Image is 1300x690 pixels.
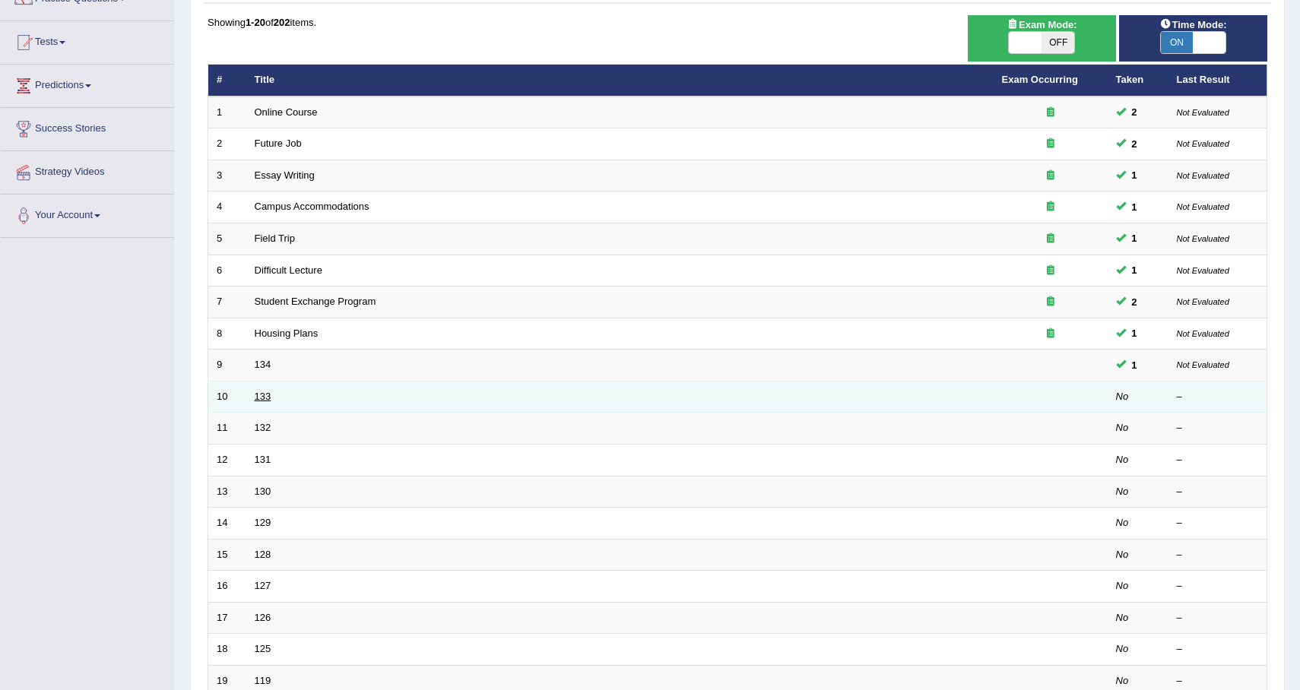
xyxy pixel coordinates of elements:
[255,264,322,276] a: Difficult Lecture
[255,612,271,623] a: 126
[208,634,246,666] td: 18
[246,65,994,97] th: Title
[1,21,174,59] a: Tests
[208,381,246,413] td: 10
[1177,579,1259,593] div: –
[1116,486,1129,497] em: No
[255,391,271,402] a: 133
[1126,167,1143,183] span: You can still take this question
[1161,32,1194,53] span: ON
[1116,391,1129,402] em: No
[208,413,246,445] td: 11
[1177,611,1259,625] div: –
[255,106,318,118] a: Online Course
[255,675,271,686] a: 119
[1177,548,1259,562] div: –
[968,15,1116,62] div: Show exams occurring in exams
[208,223,246,255] td: 5
[1177,171,1229,180] small: Not Evaluated
[1177,329,1229,338] small: Not Evaluated
[255,549,271,560] a: 128
[1177,360,1229,369] small: Not Evaluated
[1000,17,1083,33] span: Exam Mode:
[255,201,369,212] a: Campus Accommodations
[1177,297,1229,306] small: Not Evaluated
[1116,422,1129,433] em: No
[1116,612,1129,623] em: No
[1154,17,1233,33] span: Time Mode:
[274,17,290,28] b: 202
[1002,106,1099,120] div: Exam occurring question
[1116,517,1129,528] em: No
[1168,65,1267,97] th: Last Result
[1,195,174,233] a: Your Account
[1002,137,1099,151] div: Exam occurring question
[255,580,271,591] a: 127
[1002,232,1099,246] div: Exam occurring question
[1126,199,1143,215] span: You can still take this question
[208,255,246,286] td: 6
[1177,266,1229,275] small: Not Evaluated
[255,422,271,433] a: 132
[255,233,295,244] a: Field Trip
[1177,202,1229,211] small: Not Evaluated
[1,108,174,146] a: Success Stories
[255,296,376,307] a: Student Exchange Program
[1126,325,1143,341] span: You can still take this question
[255,517,271,528] a: 129
[208,350,246,381] td: 9
[208,191,246,223] td: 4
[208,97,246,128] td: 1
[1126,262,1143,278] span: You can still take this question
[255,486,271,497] a: 130
[1177,421,1259,435] div: –
[1177,516,1259,530] div: –
[1177,485,1259,499] div: –
[1177,139,1229,148] small: Not Evaluated
[208,286,246,318] td: 7
[1042,32,1074,53] span: OFF
[1177,234,1229,243] small: Not Evaluated
[1177,453,1259,467] div: –
[1,151,174,189] a: Strategy Videos
[255,169,315,181] a: Essay Writing
[208,160,246,191] td: 3
[1002,200,1099,214] div: Exam occurring question
[1002,264,1099,278] div: Exam occurring question
[1116,643,1129,654] em: No
[1116,549,1129,560] em: No
[1126,294,1143,310] span: You can still take this question
[1108,65,1168,97] th: Taken
[208,602,246,634] td: 17
[255,138,302,149] a: Future Job
[255,454,271,465] a: 131
[208,508,246,540] td: 14
[1002,327,1099,341] div: Exam occurring question
[1126,136,1143,152] span: You can still take this question
[1002,295,1099,309] div: Exam occurring question
[1,65,174,103] a: Predictions
[1002,169,1099,183] div: Exam occurring question
[1126,230,1143,246] span: You can still take this question
[208,128,246,160] td: 2
[255,643,271,654] a: 125
[1116,675,1129,686] em: No
[208,65,246,97] th: #
[208,476,246,508] td: 13
[1126,104,1143,120] span: You can still take this question
[1126,357,1143,373] span: You can still take this question
[1177,674,1259,688] div: –
[208,15,1267,30] div: Showing of items.
[1116,580,1129,591] em: No
[1177,642,1259,657] div: –
[1002,74,1078,85] a: Exam Occurring
[246,17,265,28] b: 1-20
[208,571,246,603] td: 16
[1116,454,1129,465] em: No
[1177,108,1229,117] small: Not Evaluated
[1177,390,1259,404] div: –
[255,359,271,370] a: 134
[208,444,246,476] td: 12
[208,318,246,350] td: 8
[255,328,319,339] a: Housing Plans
